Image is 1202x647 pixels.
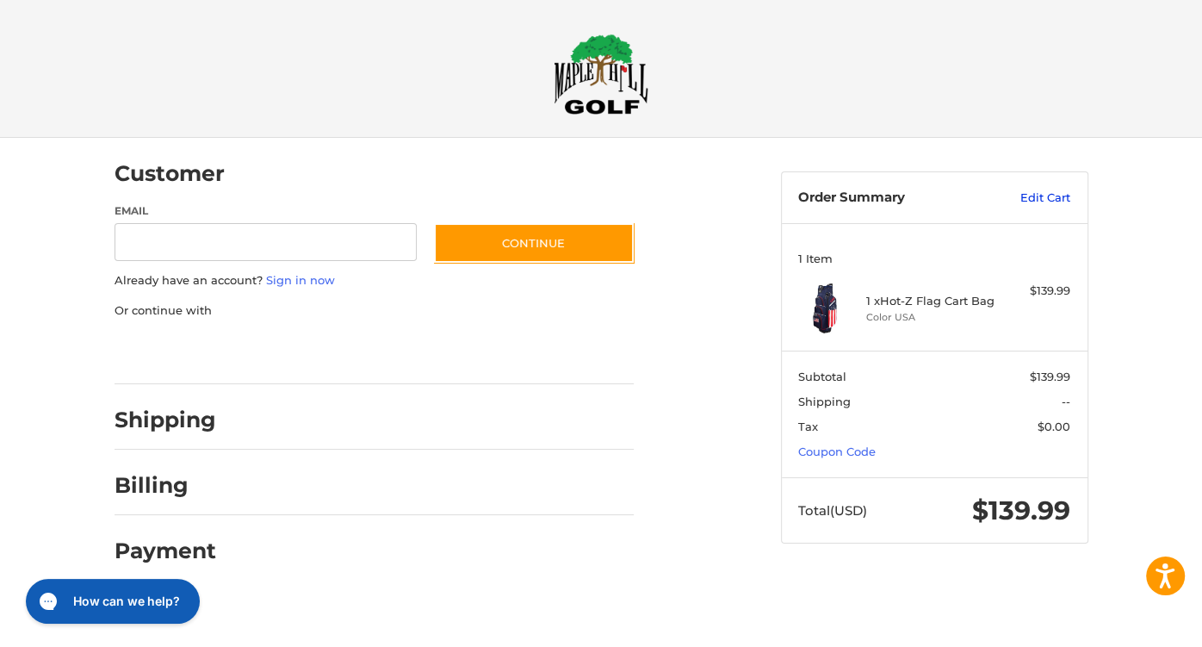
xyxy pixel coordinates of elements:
a: Sign in now [266,273,335,287]
img: Maple Hill Golf [554,34,648,115]
h2: Billing [115,472,215,499]
a: Edit Cart [983,190,1070,207]
span: Shipping [798,395,851,408]
span: $0.00 [1038,420,1070,433]
h2: Customer [115,160,225,187]
span: -- [1062,395,1070,408]
h2: Payment [115,538,216,564]
span: $139.99 [972,495,1070,526]
p: Already have an account? [115,272,634,289]
h4: 1 x Hot-Z Flag Cart Bag [866,294,998,308]
p: Or continue with [115,302,634,320]
label: Email [115,203,418,219]
button: Continue [434,223,634,263]
span: Tax [798,420,818,433]
h3: 1 Item [798,252,1070,265]
iframe: PayPal-paypal [108,336,238,367]
li: Color USA [866,310,998,325]
span: $139.99 [1030,370,1070,383]
iframe: PayPal-venmo [400,336,530,367]
a: Coupon Code [798,445,876,458]
h3: Order Summary [798,190,983,207]
iframe: PayPal-paylater [255,336,384,367]
h2: Shipping [115,407,216,433]
div: $139.99 [1002,283,1070,300]
span: Total (USD) [798,502,867,519]
span: Subtotal [798,370,846,383]
iframe: Gorgias live chat messenger [17,573,204,630]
